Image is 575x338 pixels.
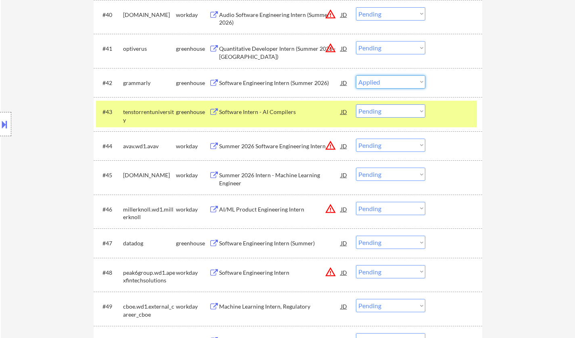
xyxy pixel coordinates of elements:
div: #46 [102,205,117,214]
div: JD [340,104,348,119]
div: #41 [102,45,117,53]
div: Software Engineering Intern [219,269,341,277]
div: JD [340,168,348,182]
div: JD [340,7,348,22]
div: #47 [102,239,117,247]
div: greenhouse [176,45,209,53]
div: Machine Learning Intern, Regulatory [219,303,341,311]
div: JD [340,202,348,216]
div: greenhouse [176,239,209,247]
div: workday [176,171,209,179]
div: greenhouse [176,79,209,87]
div: peak6group.wd1.apexfintechsolutions [123,269,176,284]
div: Software Engineering Intern (Summer 2026) [219,79,341,87]
div: JD [340,236,348,250]
div: Software Engineering Intern (Summer) [219,239,341,247]
div: optiverus [123,45,176,53]
div: Audio Software Engineering Intern (Summer 2026) [219,11,341,27]
div: grammarly [123,79,176,87]
div: #40 [102,11,117,19]
div: Summer 2026 Intern - Machine Learning Engineer [219,171,341,187]
div: datadog [123,239,176,247]
div: Summer 2026 Software Engineering Intern [219,142,341,150]
div: #48 [102,269,117,277]
div: JD [340,299,348,313]
div: greenhouse [176,108,209,116]
div: #49 [102,303,117,311]
div: JD [340,265,348,280]
div: millerknoll.wd1.millerknoll [123,205,176,221]
button: warning_amber [325,42,336,54]
div: Software Intern - AI Compilers [219,108,341,116]
div: avav.wd1.avav [123,142,176,150]
div: JD [340,139,348,153]
button: warning_amber [325,8,336,20]
div: workday [176,11,209,19]
button: warning_amber [325,203,336,214]
div: [DOMAIN_NAME] [123,11,176,19]
div: workday [176,269,209,277]
button: warning_amber [325,266,336,278]
div: cboe.wd1.external_career_cboe [123,303,176,318]
div: [DOMAIN_NAME] [123,171,176,179]
div: JD [340,41,348,56]
div: JD [340,75,348,90]
div: AI/ML Product Engineering Intern [219,205,341,214]
div: workday [176,142,209,150]
div: workday [176,205,209,214]
button: warning_amber [325,140,336,151]
div: Quantitative Developer Intern (Summer 2026 - [GEOGRAPHIC_DATA]) [219,45,341,60]
div: tenstorrentuniversity [123,108,176,124]
div: workday [176,303,209,311]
